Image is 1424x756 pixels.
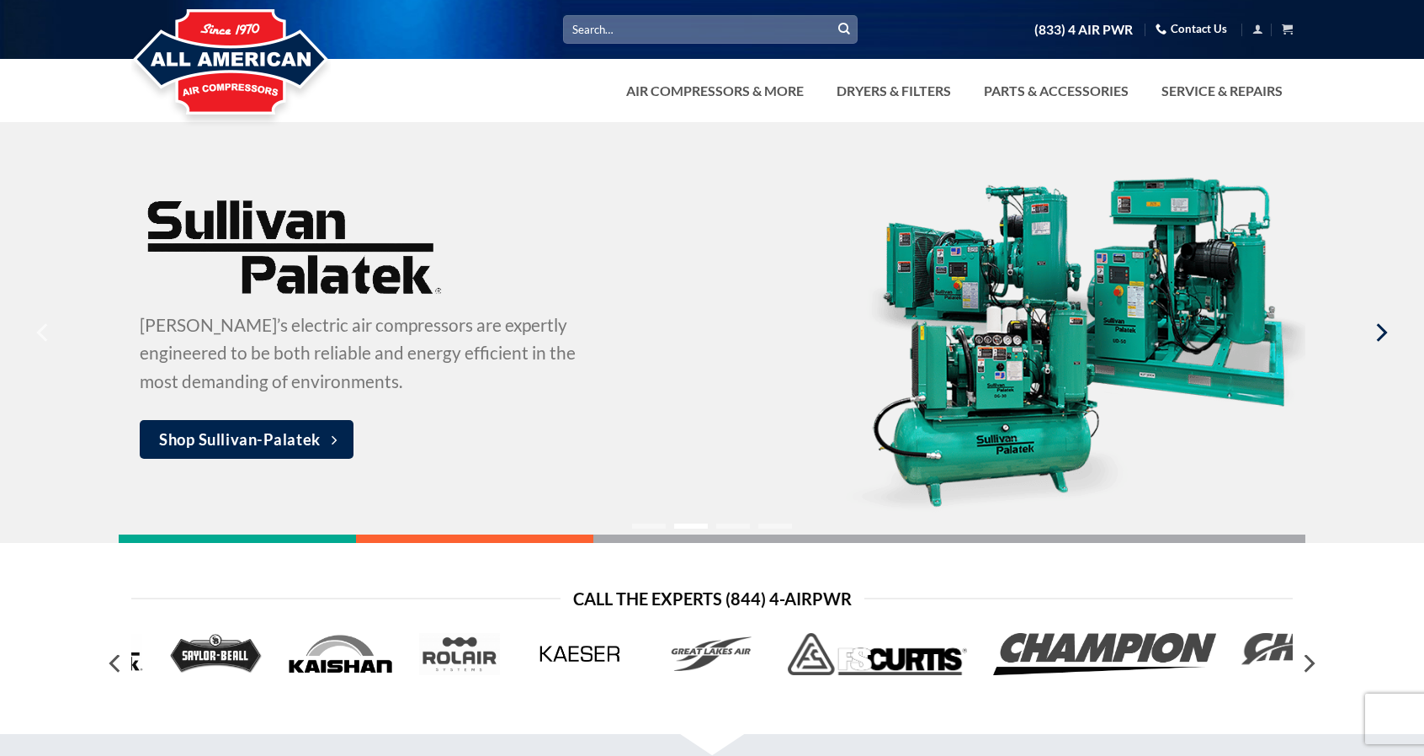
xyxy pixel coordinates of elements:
button: Next [1365,290,1395,375]
a: Contact Us [1156,16,1227,42]
li: Page dot 4 [758,524,792,529]
input: Search… [563,15,858,43]
a: Login [1252,19,1263,40]
li: Page dot 2 [674,524,708,529]
img: Sullivan-Palatek’s electric air compressors [831,172,1305,522]
a: Dryers & Filters [826,74,961,108]
li: Page dot 3 [716,524,750,529]
a: Shop Sullivan-Palatek [140,420,353,459]
li: Page dot 1 [632,524,666,529]
img: Sullivan-Palatek [140,188,446,311]
p: [PERSON_NAME]’s electric air compressors are expertly engineered to be both reliable and energy e... [140,311,605,395]
button: Submit [832,17,857,42]
button: Previous [101,647,131,680]
a: Parts & Accessories [974,74,1139,108]
button: Next [1293,647,1323,680]
a: Service & Repairs [1151,74,1293,108]
a: Air Compressors & More [616,74,814,108]
span: Call the Experts (844) 4-AirPwr [573,585,852,612]
span: Shop Sullivan-Palatek [159,428,321,452]
button: Previous [29,290,59,375]
a: (833) 4 AIR PWR [1034,15,1133,45]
